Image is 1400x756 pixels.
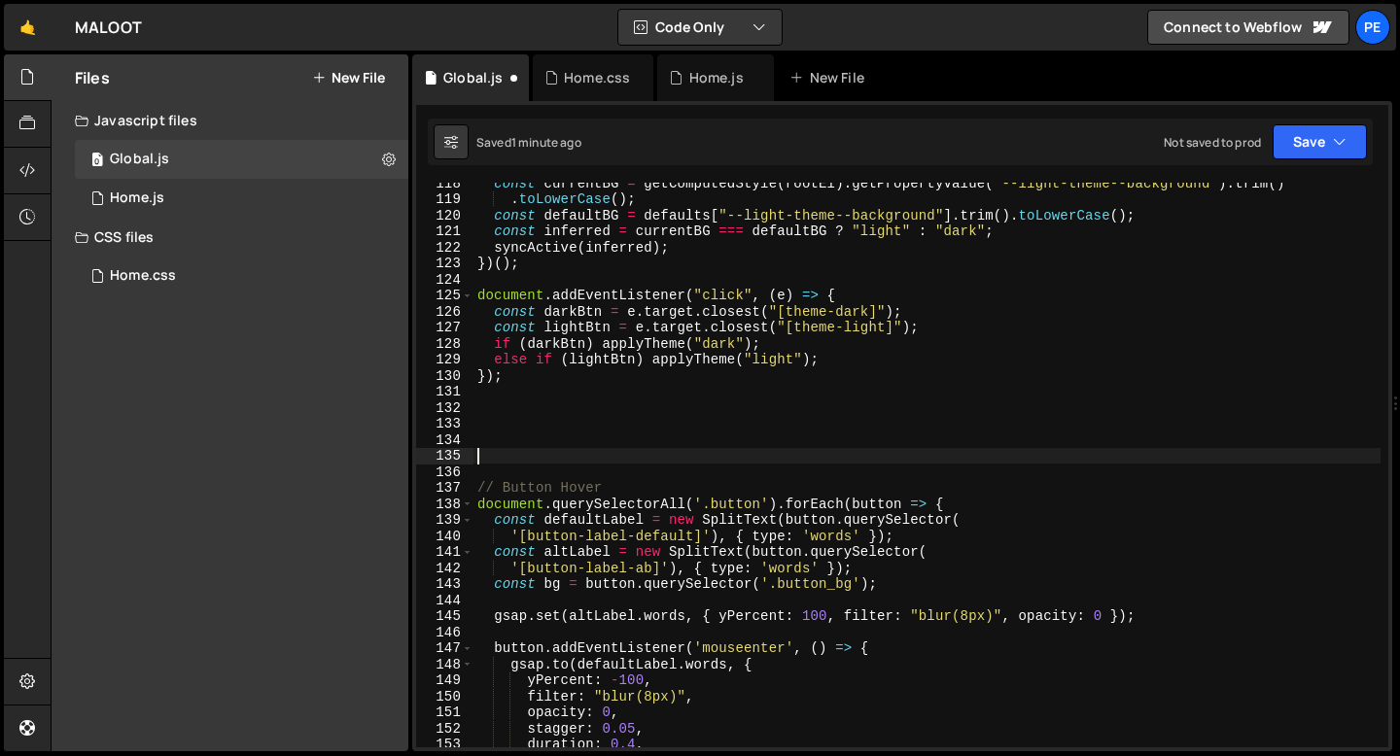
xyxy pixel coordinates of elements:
div: 127 [416,320,473,336]
div: 16127/43336.js [75,179,408,218]
div: 120 [416,208,473,224]
div: 139 [416,512,473,529]
div: 151 [416,704,473,721]
div: 140 [416,529,473,545]
div: 134 [416,432,473,449]
div: Home.css [110,267,176,285]
div: Saved [476,134,581,151]
div: 143 [416,576,473,593]
div: 16127/43667.css [75,257,408,295]
button: Save [1273,124,1367,159]
div: Home.js [110,189,164,207]
div: 138 [416,497,473,513]
div: 1 minute ago [511,134,581,151]
div: 121 [416,223,473,240]
div: 132 [416,400,473,417]
div: 129 [416,352,473,368]
div: 145 [416,608,473,625]
div: Home.css [564,68,630,87]
div: Global.js [110,151,169,168]
div: 135 [416,448,473,464]
div: 16127/43325.js [75,140,408,179]
div: 149 [416,672,473,689]
div: 147 [416,640,473,657]
div: 142 [416,561,473,577]
h2: Files [75,67,110,88]
div: 152 [416,721,473,738]
div: Not saved to prod [1164,134,1261,151]
div: 150 [416,689,473,705]
button: New File [312,70,385,86]
div: MALOOT [75,16,142,39]
div: 144 [416,593,473,609]
div: Home.js [689,68,744,87]
div: New File [789,68,871,87]
div: 148 [416,657,473,673]
span: 0 [91,154,103,169]
div: 131 [416,384,473,400]
div: CSS files [52,218,408,257]
div: 153 [416,737,473,753]
div: 133 [416,416,473,432]
button: Code Only [618,10,782,45]
div: Global.js [443,68,503,87]
a: Connect to Webflow [1147,10,1349,45]
div: 136 [416,464,473,481]
div: 146 [416,625,473,641]
div: 125 [416,288,473,304]
div: 123 [416,256,473,272]
a: Pe [1355,10,1390,45]
div: 128 [416,336,473,353]
div: 130 [416,368,473,385]
div: 119 [416,191,473,208]
a: 🤙 [4,4,52,51]
div: 137 [416,480,473,497]
div: 126 [416,304,473,321]
div: 141 [416,544,473,561]
div: 124 [416,272,473,289]
div: Javascript files [52,101,408,140]
div: 122 [416,240,473,257]
div: 118 [416,176,473,192]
